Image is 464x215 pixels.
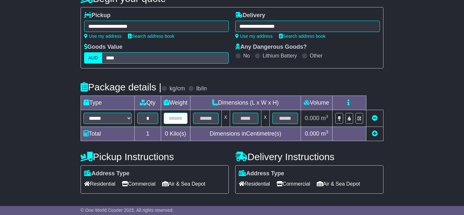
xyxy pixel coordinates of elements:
[235,151,383,162] h4: Delivery Instructions
[169,85,185,92] label: kg/cm
[84,12,111,19] label: Pickup
[221,110,230,127] td: x
[135,96,161,110] td: Qty
[196,85,207,92] label: lb/in
[326,114,328,119] sup: 3
[239,170,284,177] label: Address Type
[165,130,168,137] span: 0
[310,53,323,59] label: Other
[321,130,328,137] span: m
[276,179,310,189] span: Commercial
[84,52,102,64] label: AUD
[305,130,319,137] span: 0.000
[317,179,360,189] span: Air & Sea Depot
[81,96,135,110] td: Type
[279,34,325,39] a: Search address book
[84,179,115,189] span: Residential
[261,110,269,127] td: x
[372,130,378,137] a: Add new item
[81,82,161,92] h4: Package details |
[81,127,135,141] td: Total
[235,34,273,39] a: Use my address
[239,179,270,189] span: Residential
[190,127,301,141] td: Dimensions in Centimetre(s)
[190,96,301,110] td: Dimensions (L x W x H)
[161,127,190,141] td: Kilo(s)
[81,208,174,213] span: © One World Courier 2025. All rights reserved.
[84,170,130,177] label: Address Type
[326,129,328,134] sup: 3
[128,34,174,39] a: Search address book
[301,96,332,110] td: Volume
[81,151,229,162] h4: Pickup Instructions
[84,44,122,51] label: Goods Value
[135,127,161,141] td: 1
[321,115,328,121] span: m
[162,179,206,189] span: Air & Sea Depot
[263,53,297,59] label: Lithium Battery
[122,179,155,189] span: Commercial
[84,34,121,39] a: Use my address
[243,53,250,59] label: No
[235,44,307,51] label: Any Dangerous Goods?
[305,115,319,121] span: 0.000
[235,12,265,19] label: Delivery
[372,115,378,121] a: Remove this item
[161,96,190,110] td: Weight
